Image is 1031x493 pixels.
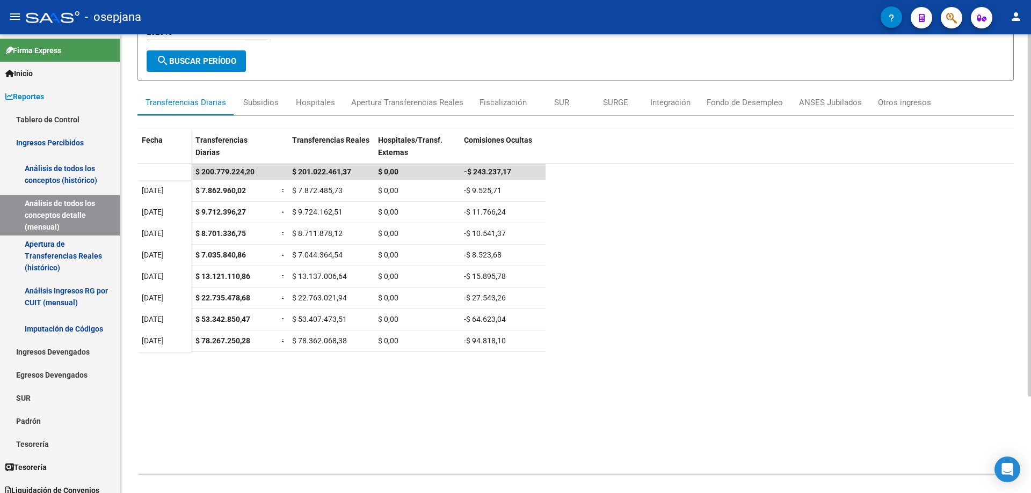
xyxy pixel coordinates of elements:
span: Inicio [5,68,33,79]
span: $ 7.872.485,73 [292,186,343,195]
span: $ 53.407.473,51 [292,315,347,323]
span: $ 0,00 [378,272,398,281]
span: = [281,186,286,195]
span: $ 0,00 [378,208,398,216]
div: Fiscalización [480,97,527,108]
div: ANSES Jubilados [799,97,862,108]
span: Transferencias Diarias [195,136,248,157]
span: [DATE] [142,251,164,259]
span: -$ 94.818,10 [464,336,506,345]
div: Open Intercom Messenger [994,457,1020,482]
mat-icon: search [156,54,169,67]
span: -$ 64.623,04 [464,315,506,323]
span: $ 200.779.224,20 [195,167,255,176]
span: $ 78.267.250,28 [195,336,250,345]
span: $ 9.724.162,51 [292,208,343,216]
span: $ 13.137.006,64 [292,272,347,281]
span: = [281,251,286,259]
span: $ 0,00 [378,186,398,195]
span: -$ 11.766,24 [464,208,506,216]
datatable-header-cell: Transferencias Reales [288,129,374,174]
span: $ 22.735.478,68 [195,293,250,302]
span: $ 0,00 [378,293,398,302]
div: Apertura Transferencias Reales [351,97,463,108]
mat-icon: menu [9,10,21,23]
span: = [281,229,286,238]
mat-icon: person [1010,10,1022,23]
span: $ 8.711.878,12 [292,229,343,238]
div: SURGE [603,97,628,108]
span: = [281,336,286,345]
span: Tesorería [5,461,47,473]
span: $ 0,00 [378,167,398,176]
span: = [281,208,286,216]
span: $ 0,00 [378,315,398,323]
div: Transferencias Diarias [146,97,226,108]
span: - osepjana [85,5,141,29]
span: $ 53.342.850,47 [195,315,250,323]
div: Integración [650,97,691,108]
span: Comisiones Ocultas [464,136,532,144]
span: Firma Express [5,45,61,56]
span: $ 201.022.461,37 [292,167,351,176]
div: Hospitales [296,97,335,108]
datatable-header-cell: Hospitales/Transf. Externas [374,129,460,174]
span: $ 7.044.364,54 [292,251,343,259]
button: Buscar Período [147,50,246,72]
datatable-header-cell: Fecha [137,129,191,174]
span: Buscar Período [156,56,236,66]
span: [DATE] [142,293,164,302]
span: Hospitales/Transf. Externas [378,136,442,157]
span: $ 22.763.021,94 [292,293,347,302]
span: = [281,315,286,323]
datatable-header-cell: Transferencias Diarias [191,129,277,174]
span: Reportes [5,91,44,102]
span: -$ 10.541,37 [464,229,506,238]
span: -$ 8.523,68 [464,251,502,259]
span: $ 9.712.396,27 [195,208,246,216]
span: -$ 9.525,71 [464,186,502,195]
span: [DATE] [142,229,164,238]
span: Fecha [142,136,163,144]
span: -$ 15.895,78 [464,272,506,281]
span: $ 7.862.960,02 [195,186,246,195]
span: Transferencias Reales [292,136,369,144]
span: $ 78.362.068,38 [292,336,347,345]
span: $ 0,00 [378,251,398,259]
span: $ 0,00 [378,336,398,345]
span: $ 13.121.110,86 [195,272,250,281]
span: = [281,293,286,302]
span: [DATE] [142,186,164,195]
div: Otros ingresos [878,97,931,108]
span: $ 7.035.840,86 [195,251,246,259]
div: Subsidios [243,97,279,108]
span: -$ 27.543,26 [464,293,506,302]
span: = [281,272,286,281]
span: [DATE] [142,272,164,281]
span: [DATE] [142,208,164,216]
datatable-header-cell: Comisiones Ocultas [460,129,546,174]
span: -$ 243.237,17 [464,167,511,176]
div: Fondo de Desempleo [707,97,783,108]
div: SUR [554,97,569,108]
span: [DATE] [142,336,164,345]
span: $ 8.701.336,75 [195,229,246,238]
span: $ 0,00 [378,229,398,238]
span: [DATE] [142,315,164,323]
